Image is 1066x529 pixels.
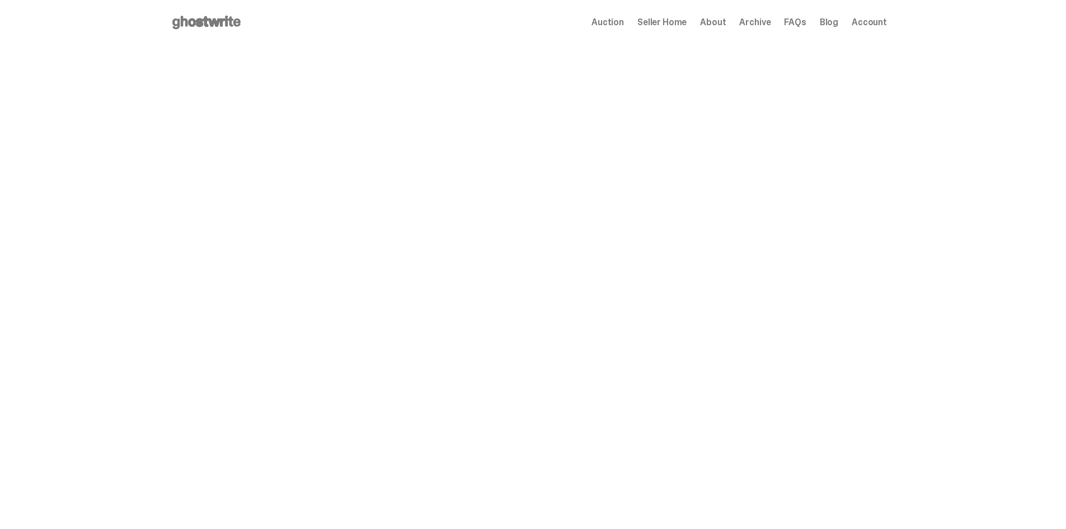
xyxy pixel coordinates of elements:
[637,18,687,27] a: Seller Home
[739,18,771,27] a: Archive
[820,18,838,27] a: Blog
[591,18,624,27] a: Auction
[852,18,887,27] a: Account
[784,18,806,27] a: FAQs
[700,18,726,27] a: About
